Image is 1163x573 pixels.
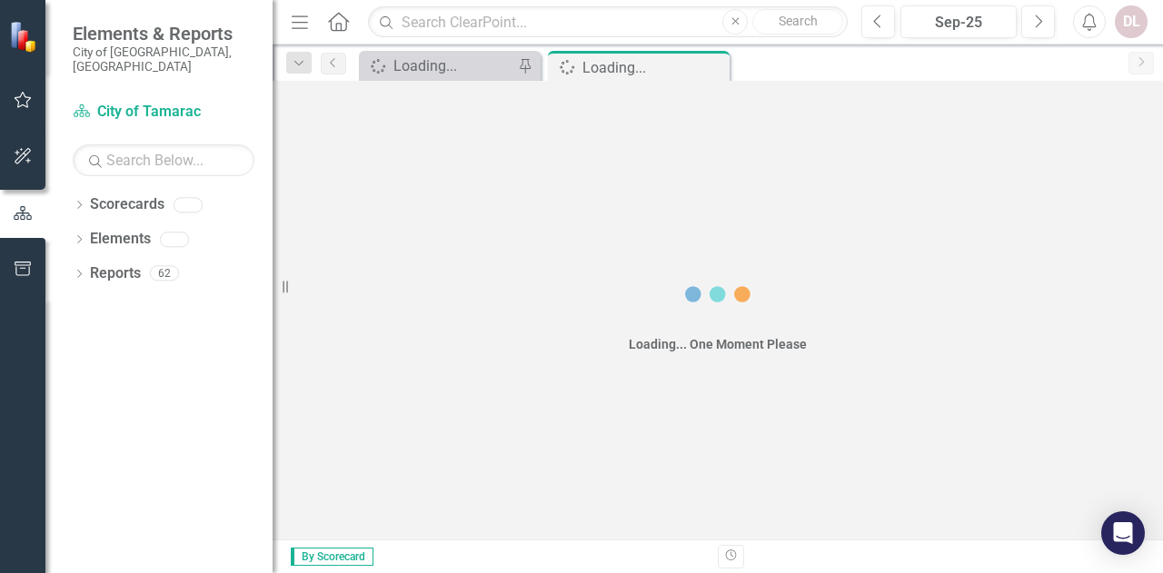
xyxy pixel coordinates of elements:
[393,54,513,77] div: Loading...
[90,229,151,250] a: Elements
[73,102,254,123] a: City of Tamarac
[1101,511,1145,555] div: Open Intercom Messenger
[73,144,254,176] input: Search Below...
[900,5,1017,38] button: Sep-25
[8,19,43,54] img: ClearPoint Strategy
[752,9,843,35] button: Search
[73,44,254,74] small: City of [GEOGRAPHIC_DATA], [GEOGRAPHIC_DATA]
[90,263,141,284] a: Reports
[629,335,807,353] div: Loading... One Moment Please
[779,14,818,28] span: Search
[907,12,1010,34] div: Sep-25
[73,23,254,44] span: Elements & Reports
[368,6,848,38] input: Search ClearPoint...
[363,54,513,77] a: Loading...
[1115,5,1148,38] button: DL
[90,194,164,215] a: Scorecards
[291,548,373,566] span: By Scorecard
[150,266,179,282] div: 62
[582,56,725,79] div: Loading...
